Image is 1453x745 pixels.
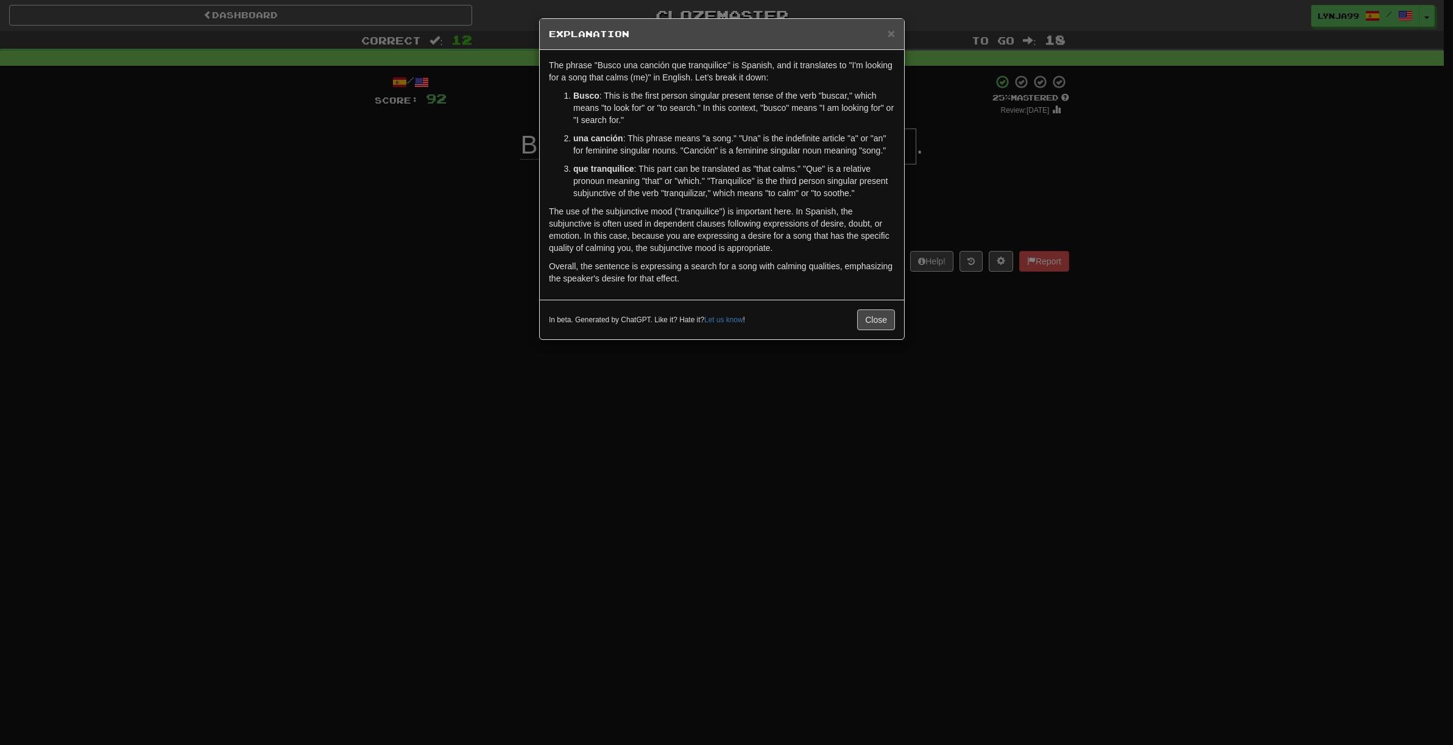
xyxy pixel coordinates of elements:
[549,260,895,284] p: Overall, the sentence is expressing a search for a song with calming qualities, emphasizing the s...
[549,59,895,83] p: The phrase "Busco una canción que tranquilice" is Spanish, and it translates to "I'm looking for ...
[573,164,634,174] strong: que tranquilice
[888,27,895,40] button: Close
[549,315,745,325] small: In beta. Generated by ChatGPT. Like it? Hate it? !
[573,91,599,101] strong: Busco
[857,309,895,330] button: Close
[573,90,895,126] p: : This is the first person singular present tense of the verb "buscar," which means "to look for"...
[573,133,623,143] strong: una canción
[549,205,895,254] p: The use of the subjunctive mood ("tranquilice") is important here. In Spanish, the subjunctive is...
[573,132,895,157] p: : This phrase means "a song." "Una" is the indefinite article "a" or "an" for feminine singular n...
[704,316,743,324] a: Let us know
[549,28,895,40] h5: Explanation
[573,163,895,199] p: : This part can be translated as "that calms." "Que" is a relative pronoun meaning "that" or "whi...
[888,26,895,40] span: ×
